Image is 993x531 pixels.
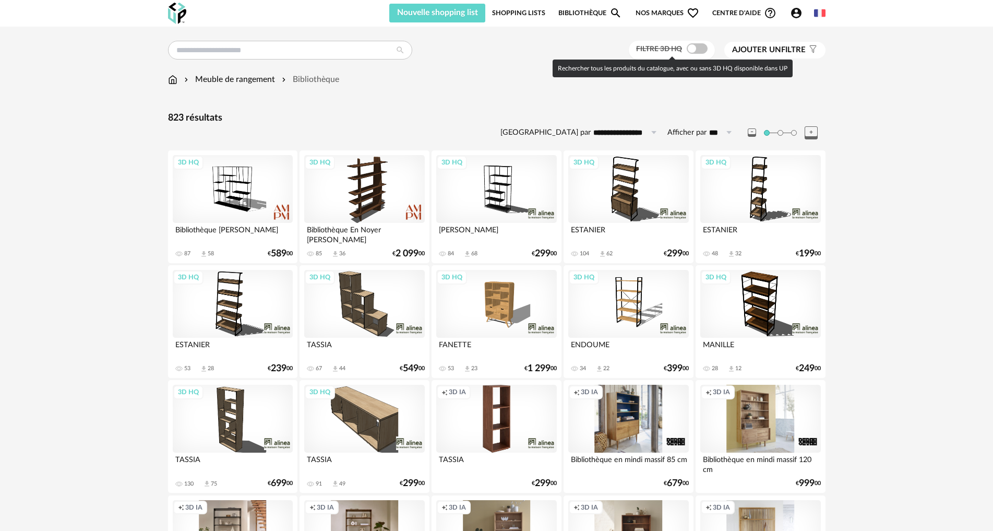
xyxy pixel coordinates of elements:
img: svg+xml;base64,PHN2ZyB3aWR0aD0iMTYiIGhlaWdodD0iMTYiIHZpZXdCb3g9IjAgMCAxNiAxNiIgZmlsbD0ibm9uZSIgeG... [182,74,190,86]
div: 84 [448,250,454,257]
div: € 00 [400,480,425,487]
div: € 00 [664,365,689,372]
a: 3D HQ ESTANIER 104 Download icon 62 €29900 [564,150,693,263]
a: 3D HQ ESTANIER 53 Download icon 28 €23900 [168,265,297,378]
a: 3D HQ FANETTE 53 Download icon 23 €1 29900 [432,265,561,378]
div: 3D HQ [569,156,599,169]
div: 23 [471,365,477,372]
div: 28 [712,365,718,372]
span: 3D IA [185,503,202,512]
div: 87 [184,250,190,257]
span: Centre d'aideHelp Circle Outline icon [712,7,776,19]
a: 3D HQ ESTANIER 48 Download icon 32 €19900 [696,150,825,263]
div: 3D HQ [173,385,204,399]
div: 49 [339,480,345,488]
div: € 00 [796,250,821,257]
div: 3D HQ [173,156,204,169]
span: Account Circle icon [790,7,803,19]
span: Heart Outline icon [687,7,699,19]
div: TASSIA [304,453,424,474]
span: 299 [535,480,551,487]
div: 58 [208,250,214,257]
span: 199 [799,250,815,257]
div: € 00 [532,250,557,257]
label: [GEOGRAPHIC_DATA] par [500,128,591,138]
div: MANILLE [700,338,820,359]
span: 3D IA [713,503,730,512]
span: Download icon [203,480,211,488]
div: Bibliothèque En Noyer [PERSON_NAME] [304,223,424,244]
span: Download icon [331,480,339,488]
span: Filtre 3D HQ [636,45,682,53]
div: 85 [316,250,322,257]
a: 3D HQ TASSIA 67 Download icon 44 €54900 [300,265,429,378]
span: 3D IA [713,388,730,396]
div: 130 [184,480,194,488]
span: 249 [799,365,815,372]
div: ESTANIER [700,223,820,244]
div: € 00 [796,480,821,487]
div: 3D HQ [305,270,335,284]
div: TASSIA [173,453,293,474]
div: € 00 [532,480,557,487]
div: 67 [316,365,322,372]
a: Creation icon 3D IA Bibliothèque en mindi massif 120 cm €99900 [696,380,825,493]
span: Creation icon [573,503,580,512]
img: svg+xml;base64,PHN2ZyB3aWR0aD0iMTYiIGhlaWdodD0iMTciIHZpZXdCb3g9IjAgMCAxNiAxNyIgZmlsbD0ibm9uZSIgeG... [168,74,177,86]
div: € 00 [268,365,293,372]
div: Bibliothèque en mindi massif 85 cm [568,453,688,474]
div: Meuble de rangement [182,74,275,86]
span: 3D IA [581,503,598,512]
button: Nouvelle shopping list [389,4,486,22]
span: 299 [535,250,551,257]
span: Download icon [463,365,471,373]
div: 3D HQ [305,156,335,169]
div: 53 [184,365,190,372]
span: Nouvelle shopping list [397,8,478,17]
div: 44 [339,365,345,372]
div: [PERSON_NAME] [436,223,556,244]
a: 3D HQ Bibliothèque [PERSON_NAME] 87 Download icon 58 €58900 [168,150,297,263]
span: Download icon [463,250,471,258]
div: € 00 [268,250,293,257]
div: 3D HQ [437,270,467,284]
span: Creation icon [441,388,448,396]
span: Help Circle Outline icon [764,7,776,19]
div: 48 [712,250,718,257]
div: 3D HQ [569,270,599,284]
div: 68 [471,250,477,257]
div: € 00 [268,480,293,487]
span: Download icon [599,250,606,258]
div: 28 [208,365,214,372]
span: Download icon [595,365,603,373]
span: Download icon [727,250,735,258]
span: Creation icon [309,503,316,512]
span: 3D IA [581,388,598,396]
div: Bibliothèque en mindi massif 120 cm [700,453,820,474]
div: Rechercher tous les produits du catalogue, avec ou sans 3D HQ disponible dans UP [553,60,793,77]
div: 3D HQ [173,270,204,284]
a: 3D HQ TASSIA 91 Download icon 49 €29900 [300,380,429,493]
span: filtre [732,45,806,55]
span: Ajouter un [732,46,781,54]
div: 34 [580,365,586,372]
div: € 00 [400,365,425,372]
span: 699 [271,480,286,487]
span: 589 [271,250,286,257]
div: € 00 [796,365,821,372]
span: Creation icon [573,388,580,396]
span: Creation icon [178,503,184,512]
span: Nos marques [636,4,699,22]
span: Download icon [727,365,735,373]
div: 3D HQ [701,270,731,284]
span: 3D IA [449,388,466,396]
span: Filter icon [806,45,818,55]
span: Download icon [200,365,208,373]
a: 3D HQ [PERSON_NAME] 84 Download icon 68 €29900 [432,150,561,263]
span: 2 099 [396,250,418,257]
span: 1 299 [528,365,551,372]
img: OXP [168,3,186,24]
div: 3D HQ [701,156,731,169]
div: ESTANIER [173,338,293,359]
div: 62 [606,250,613,257]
